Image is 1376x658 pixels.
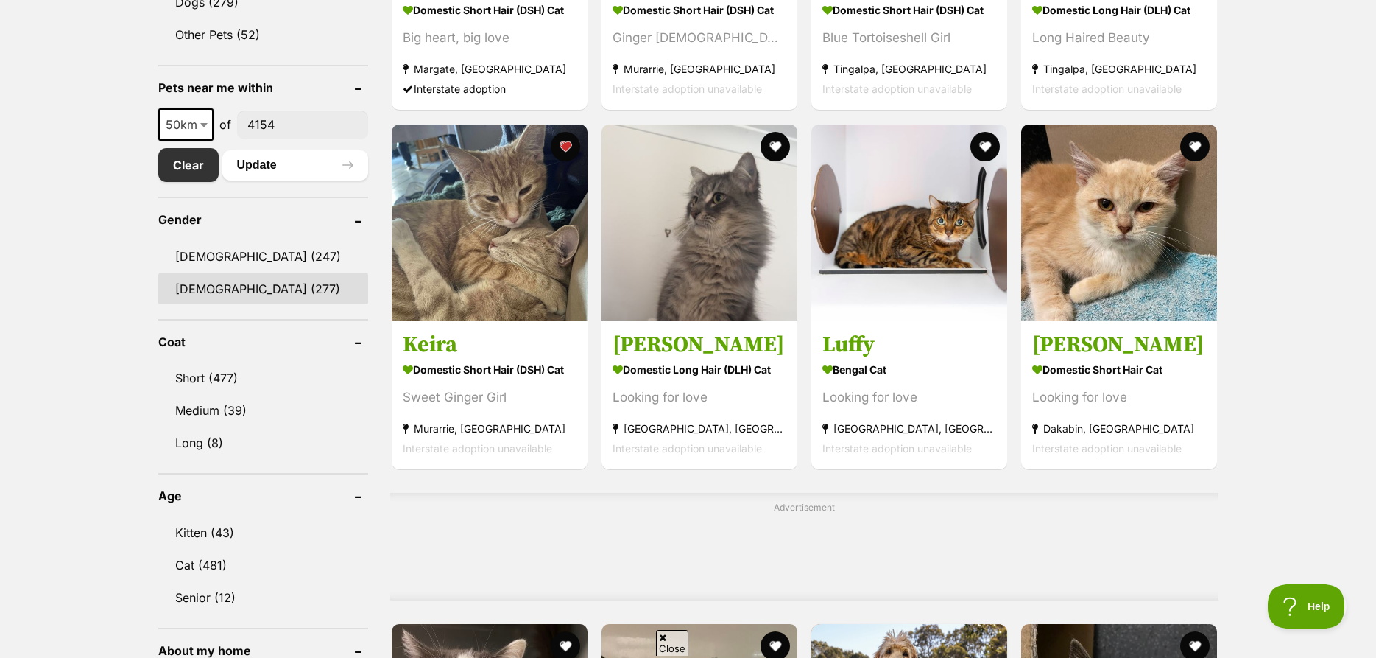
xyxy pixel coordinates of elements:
[158,427,368,458] a: Long (8)
[158,148,219,182] a: Clear
[601,320,797,469] a: [PERSON_NAME] Domestic Long Hair (DLH) Cat Looking for love [GEOGRAPHIC_DATA], [GEOGRAPHIC_DATA] ...
[392,320,588,469] a: Keira Domestic Short Hair (DSH) Cat Sweet Ginger Girl Murarrie, [GEOGRAPHIC_DATA] Interstate adop...
[1032,419,1206,438] strong: Dakabin, [GEOGRAPHIC_DATA]
[219,116,231,133] span: of
[158,241,368,272] a: [DEMOGRAPHIC_DATA] (247)
[822,60,996,80] strong: Tingalpa, [GEOGRAPHIC_DATA]
[1021,320,1217,469] a: [PERSON_NAME] Domestic Short Hair Cat Looking for love Dakabin, [GEOGRAPHIC_DATA] Interstate adop...
[1032,442,1182,455] span: Interstate adoption unavailable
[656,630,688,656] span: Close
[822,83,972,96] span: Interstate adoption unavailable
[1180,132,1210,161] button: favourite
[1032,359,1206,380] strong: Domestic Short Hair Cat
[158,81,368,94] header: Pets near me within
[158,489,368,503] header: Age
[160,114,212,135] span: 50km
[822,359,996,380] strong: Bengal Cat
[613,331,786,359] h3: [PERSON_NAME]
[822,29,996,49] div: Blue Tortoiseshell Girl
[1032,331,1206,359] h3: [PERSON_NAME]
[1032,29,1206,49] div: Long Haired Beauty
[158,395,368,426] a: Medium (39)
[970,132,1000,161] button: favourite
[811,320,1007,469] a: Luffy Bengal Cat Looking for love [GEOGRAPHIC_DATA], [GEOGRAPHIC_DATA] Interstate adoption unavai...
[158,213,368,226] header: Gender
[613,442,762,455] span: Interstate adoption unavailable
[403,331,576,359] h3: Keira
[158,363,368,393] a: Short (477)
[1032,60,1206,80] strong: Tingalpa, [GEOGRAPHIC_DATA]
[822,388,996,407] div: Looking for love
[158,517,368,548] a: Kitten (43)
[158,19,368,50] a: Other Pets (52)
[551,132,580,161] button: favourite
[158,644,368,657] header: About my home
[403,419,576,438] strong: Murarrie, [GEOGRAPHIC_DATA]
[392,125,588,321] img: Keira - Domestic Short Hair (DSH) Cat
[1032,388,1206,407] div: Looking for love
[822,442,972,455] span: Interstate adoption unavailable
[403,359,576,380] strong: Domestic Short Hair (DSH) Cat
[613,29,786,49] div: Ginger [DEMOGRAPHIC_DATA] Beauty
[613,60,786,80] strong: Murarrie, [GEOGRAPHIC_DATA]
[1032,83,1182,96] span: Interstate adoption unavailable
[822,331,996,359] h3: Luffy
[158,335,368,349] header: Coat
[601,125,797,321] img: Harry potter - Domestic Long Hair (DLH) Cat
[403,442,552,455] span: Interstate adoption unavailable
[1268,584,1347,629] iframe: Help Scout Beacon - Open
[1021,125,1217,321] img: Judd - Domestic Short Hair Cat
[158,582,368,613] a: Senior (12)
[613,359,786,380] strong: Domestic Long Hair (DLH) Cat
[613,388,786,407] div: Looking for love
[158,550,368,581] a: Cat (481)
[403,60,576,80] strong: Margate, [GEOGRAPHIC_DATA]
[158,108,214,141] span: 50km
[222,150,368,180] button: Update
[811,125,1007,321] img: Luffy - Bengal Cat
[822,419,996,438] strong: [GEOGRAPHIC_DATA], [GEOGRAPHIC_DATA]
[403,29,576,49] div: Big heart, big love
[237,111,368,139] input: postcode
[403,388,576,407] div: Sweet Ginger Girl
[613,83,762,96] span: Interstate adoption unavailable
[403,80,576,99] div: Interstate adoption
[613,419,786,438] strong: [GEOGRAPHIC_DATA], [GEOGRAPHIC_DATA]
[761,132,790,161] button: favourite
[158,273,368,304] a: [DEMOGRAPHIC_DATA] (277)
[390,493,1218,601] div: Advertisement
